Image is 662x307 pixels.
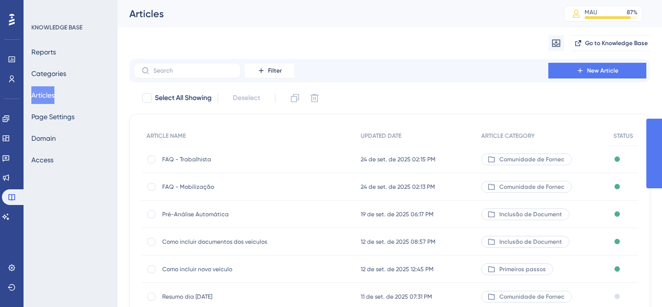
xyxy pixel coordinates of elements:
button: Go to Knowledge Base [572,35,650,51]
span: Como incluir novo veículo [162,265,319,273]
span: ARTICLE CATEGORY [481,132,535,140]
span: Filter [268,67,282,75]
button: Access [31,151,53,169]
div: MAU [585,8,597,16]
span: 11 de set. de 2025 07:31 PM [361,293,432,301]
span: ARTICLE NAME [147,132,186,140]
span: 24 de set. de 2025 02:15 PM [361,155,436,163]
span: Inclusão de Document [499,238,562,246]
span: Pré-Análise Automática [162,210,319,218]
span: Resumo dia [DATE] [162,293,319,301]
input: Search [153,67,233,74]
button: Filter [245,63,294,78]
span: 12 de set. de 2025 12:45 PM [361,265,434,273]
span: Comunidade de Fornec [499,293,564,301]
button: Deselect [224,89,269,107]
span: 12 de set. de 2025 08:57 PM [361,238,436,246]
span: UPDATED DATE [361,132,401,140]
span: Comunidade de Fornec [499,183,564,191]
span: Deselect [233,92,260,104]
span: Select All Showing [155,92,212,104]
button: Page Settings [31,108,74,126]
div: Articles [129,7,539,21]
span: Primeiros passos [499,265,546,273]
span: STATUS [613,132,633,140]
span: Como incluir documentos dos veículos [162,238,319,246]
button: Articles [31,86,54,104]
button: New Article [548,63,646,78]
span: FAQ - Trabalhista [162,155,319,163]
span: 19 de set. de 2025 06:17 PM [361,210,434,218]
button: Reports [31,43,56,61]
button: Domain [31,129,56,147]
span: New Article [587,67,618,75]
div: 87 % [627,8,637,16]
span: FAQ - Mobilização [162,183,319,191]
div: KNOWLEDGE BASE [31,24,82,31]
span: Go to Knowledge Base [585,39,648,47]
button: Categories [31,65,66,82]
iframe: UserGuiding AI Assistant Launcher [621,268,650,298]
span: Comunidade de Fornec [499,155,564,163]
span: Inclusão de Document [499,210,562,218]
span: 24 de set. de 2025 02:13 PM [361,183,435,191]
